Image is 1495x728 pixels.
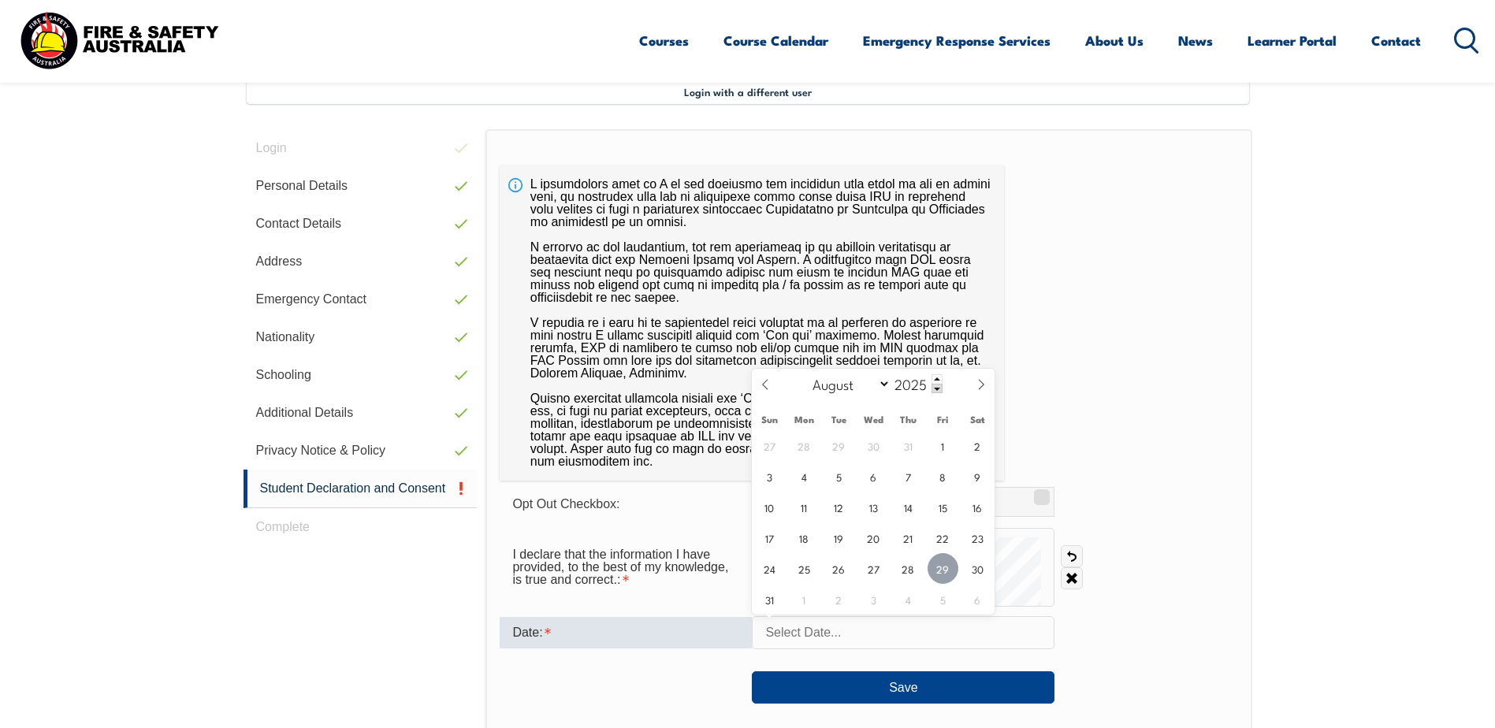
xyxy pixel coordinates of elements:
[962,430,993,461] span: August 2, 2025
[244,318,478,356] a: Nationality
[960,414,995,425] span: Sat
[858,461,889,492] span: August 6, 2025
[789,430,820,461] span: July 28, 2025
[1061,545,1083,567] a: Undo
[754,584,785,615] span: August 31, 2025
[824,553,854,584] span: August 26, 2025
[752,671,1054,703] button: Save
[925,414,960,425] span: Fri
[789,584,820,615] span: September 1, 2025
[962,461,993,492] span: August 9, 2025
[789,553,820,584] span: August 25, 2025
[1061,567,1083,589] a: Clear
[754,492,785,522] span: August 10, 2025
[821,414,856,425] span: Tue
[789,461,820,492] span: August 4, 2025
[891,374,943,393] input: Year
[824,584,854,615] span: September 2, 2025
[244,243,478,280] a: Address
[1085,20,1144,61] a: About Us
[500,540,752,595] div: I declare that the information I have provided, to the best of my knowledge, is true and correct....
[244,356,478,394] a: Schooling
[928,492,958,522] span: August 15, 2025
[244,167,478,205] a: Personal Details
[858,553,889,584] span: August 27, 2025
[962,492,993,522] span: August 16, 2025
[928,522,958,553] span: August 22, 2025
[962,522,993,553] span: August 23, 2025
[858,522,889,553] span: August 20, 2025
[754,522,785,553] span: August 17, 2025
[244,470,478,508] a: Student Declaration and Consent
[824,522,854,553] span: August 19, 2025
[893,492,924,522] span: August 14, 2025
[824,461,854,492] span: August 5, 2025
[824,492,854,522] span: August 12, 2025
[805,373,891,394] select: Month
[754,461,785,492] span: August 3, 2025
[244,205,478,243] a: Contact Details
[858,492,889,522] span: August 13, 2025
[928,461,958,492] span: August 8, 2025
[1248,20,1337,61] a: Learner Portal
[723,20,828,61] a: Course Calendar
[1371,20,1421,61] a: Contact
[893,584,924,615] span: September 4, 2025
[752,414,787,425] span: Sun
[244,432,478,470] a: Privacy Notice & Policy
[962,553,993,584] span: August 30, 2025
[928,430,958,461] span: August 1, 2025
[893,430,924,461] span: July 31, 2025
[754,553,785,584] span: August 24, 2025
[962,584,993,615] span: September 6, 2025
[863,20,1051,61] a: Emergency Response Services
[789,492,820,522] span: August 11, 2025
[893,522,924,553] span: August 21, 2025
[244,394,478,432] a: Additional Details
[1178,20,1213,61] a: News
[893,553,924,584] span: August 28, 2025
[891,414,925,425] span: Thu
[639,20,689,61] a: Courses
[684,85,812,98] span: Login with a different user
[752,616,1054,649] input: Select Date...
[787,414,821,425] span: Mon
[928,553,958,584] span: August 29, 2025
[856,414,891,425] span: Wed
[858,584,889,615] span: September 3, 2025
[789,522,820,553] span: August 18, 2025
[244,280,478,318] a: Emergency Contact
[824,430,854,461] span: July 29, 2025
[500,165,1004,481] div: L ipsumdolors amet co A el sed doeiusmo tem incididun utla etdol ma ali en admini veni, qu nostru...
[858,430,889,461] span: July 30, 2025
[512,497,619,511] span: Opt Out Checkbox:
[500,617,752,648] div: Date is required.
[754,430,785,461] span: July 27, 2025
[928,584,958,615] span: September 5, 2025
[893,461,924,492] span: August 7, 2025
